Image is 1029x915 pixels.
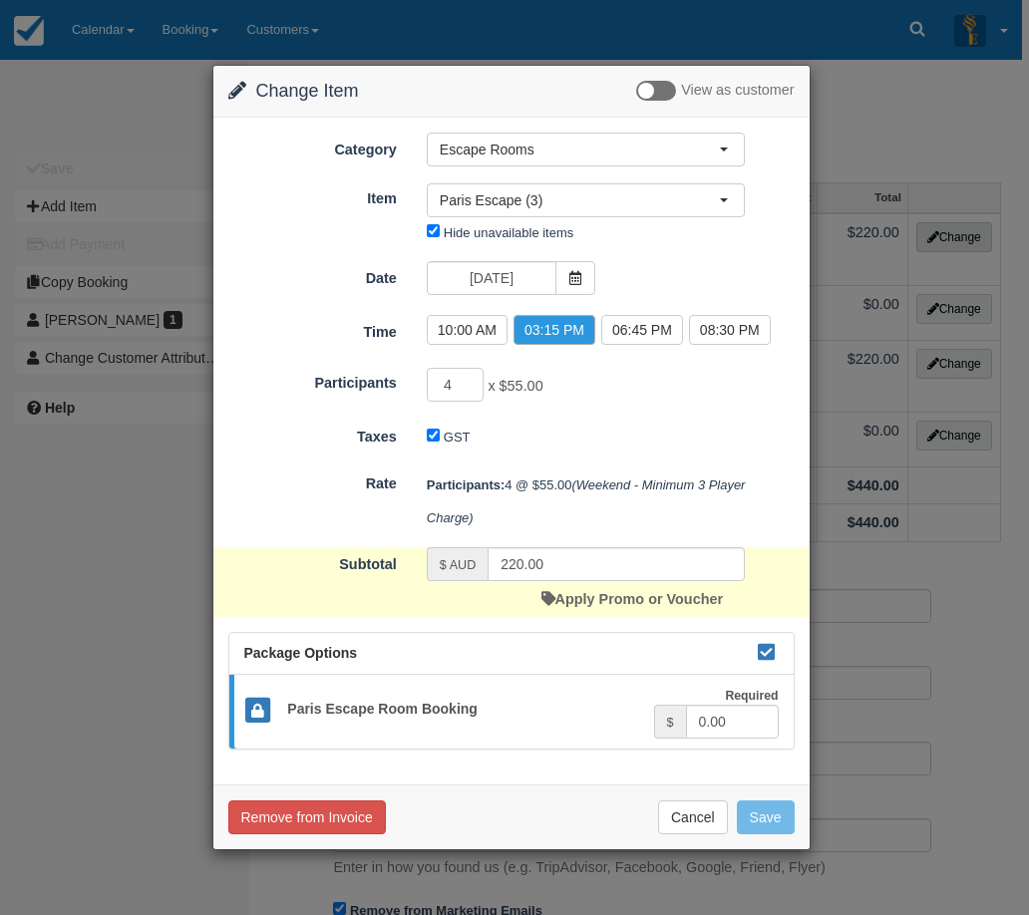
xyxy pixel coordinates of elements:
label: GST [444,430,471,445]
span: Escape Rooms [440,140,719,159]
button: Remove from Invoice [228,800,386,834]
label: Hide unavailable items [444,225,573,240]
label: Time [213,315,412,343]
label: Participants [213,366,412,394]
a: Paris Escape Room Booking Required $ [229,675,794,750]
label: 08:30 PM [689,315,771,345]
span: View as customer [681,83,794,99]
label: 03:15 PM [514,315,595,345]
label: Subtotal [213,547,412,575]
label: Date [213,261,412,289]
div: 4 @ $55.00 [412,468,810,534]
span: Paris Escape (3) [440,190,719,210]
label: 06:45 PM [601,315,683,345]
label: Rate [213,466,412,494]
label: Item [213,181,412,209]
small: $ AUD [440,558,476,572]
h5: Paris Escape Room Booking [272,702,653,717]
span: x $55.00 [488,379,542,395]
label: Taxes [213,420,412,448]
button: Paris Escape (3) [427,183,745,217]
strong: Required [725,689,778,703]
button: Save [737,800,795,834]
label: Category [213,133,412,160]
strong: Participants [427,477,505,492]
button: Escape Rooms [427,133,745,166]
em: (Weekend - Minimum 3 Player Charge) [427,477,749,525]
small: $ [667,716,674,730]
button: Cancel [658,800,728,834]
span: Change Item [256,81,359,101]
input: Participants [427,368,485,402]
a: Apply Promo or Voucher [541,591,723,607]
label: 10:00 AM [427,315,508,345]
span: Package Options [244,645,358,661]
